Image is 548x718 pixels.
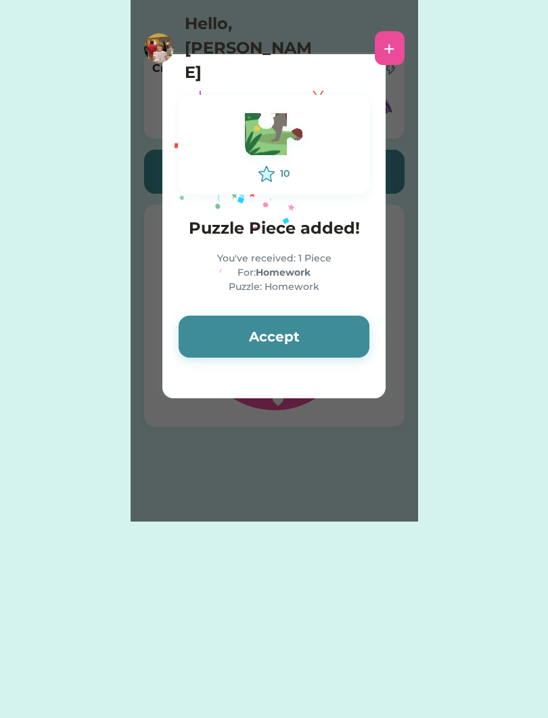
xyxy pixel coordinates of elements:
[144,33,174,63] img: https%3A%2F%2F1dfc823d71cc564f25c7cc035732a2d8.cdn.bubble.io%2Ff1753757325227x290267607198460700%...
[179,251,369,294] div: You've received: 1 Piece For: Puzzle: Homework
[237,107,311,166] img: Vector.svg
[179,316,369,358] button: Accept
[256,266,311,278] strong: Homework
[185,12,320,85] h4: Hello, [PERSON_NAME]
[384,38,395,58] div: +
[179,216,369,240] h4: Puzzle Piece added!
[280,167,290,181] div: 10
[258,166,275,182] img: interface-favorite-star--reward-rating-rate-social-star-media-favorite-like-stars.svg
